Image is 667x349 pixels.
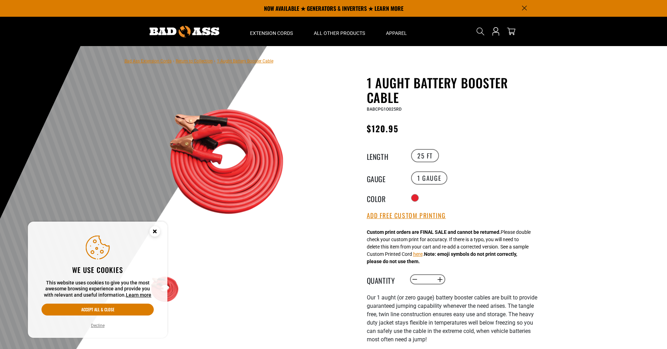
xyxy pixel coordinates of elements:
[303,17,376,46] summary: All Other Products
[217,59,273,64] span: 1 Aught Battery Booster Cable
[367,151,402,160] legend: Length
[41,265,154,274] h2: We use cookies
[411,171,447,185] label: 1 Gauge
[367,275,402,284] label: Quantity
[145,77,313,245] img: red
[314,30,365,36] span: All Other Products
[475,26,486,37] summary: Search
[367,173,402,183] legend: Gauge
[386,30,407,36] span: Apparel
[126,292,151,298] a: Learn more
[376,17,417,46] summary: Apparel
[367,229,531,265] div: Please double check your custom print for accuracy. If there is a typo, you will need to delete t...
[124,59,172,64] a: Bad Ass Extension Cords
[367,212,446,220] button: Add Free Custom Printing
[214,59,215,64] span: ›
[124,57,273,65] nav: breadcrumbs
[367,294,538,344] p: Our 1 aught (or zero gauge) battery booster cables are built to provide guaranteed jumping capabi...
[41,280,154,298] p: This website uses cookies to give you the most awesome browsing experience and provide you with r...
[367,251,517,264] strong: Note: emoji symbols do not print correctly, please do not use them.
[150,26,219,37] img: Bad Ass Extension Cords
[367,193,402,202] legend: Color
[28,222,167,338] aside: Cookie Consent
[367,122,399,135] span: $120.95
[411,149,439,162] label: 25 FT
[250,30,293,36] span: Extension Cords
[240,17,303,46] summary: Extension Cords
[173,59,174,64] span: ›
[413,251,423,258] button: here
[176,59,213,64] a: Return to Collection
[367,75,538,105] h1: 1 Aught Battery Booster Cable
[89,322,107,329] button: Decline
[367,107,402,112] span: BABCPG1O025RD
[41,304,154,315] button: Accept all & close
[367,229,501,235] strong: Custom print orders are FINAL SALE and cannot be returned.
